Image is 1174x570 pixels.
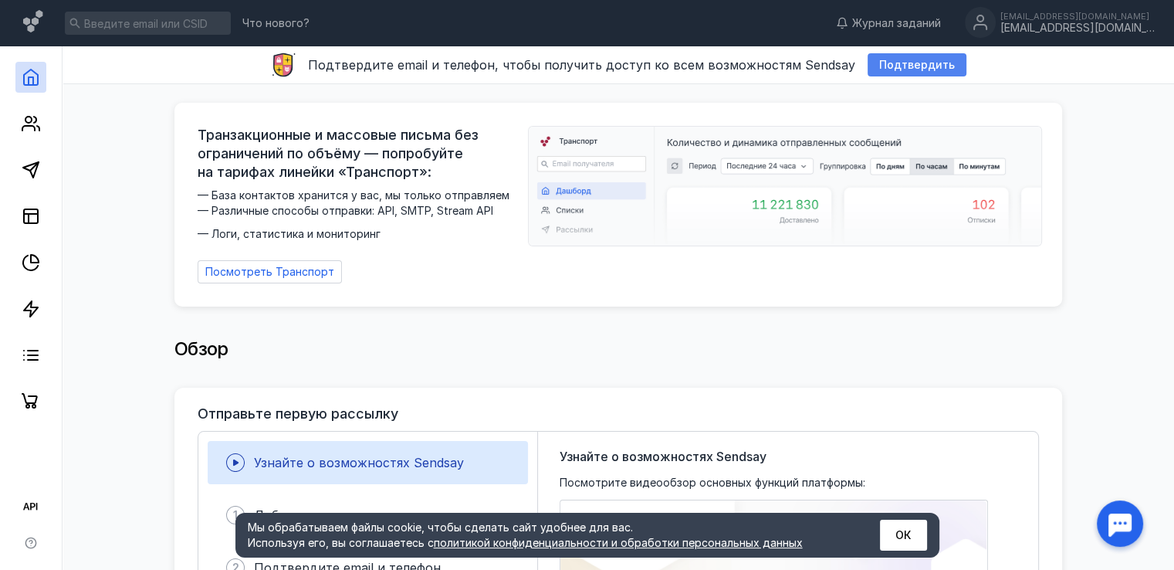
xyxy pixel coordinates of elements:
div: [EMAIL_ADDRESS][DOMAIN_NAME] [1000,12,1155,21]
span: Транзакционные и массовые письма без ограничений по объёму — попробуйте на тарифах линейки «Транс... [198,126,519,182]
span: Подтвердите email и телефон, чтобы получить доступ ко всем возможностям Sendsay [308,57,855,73]
span: Посмотреть Транспорт [205,266,334,279]
a: Журнал заданий [828,15,949,31]
div: Мы обрабатываем файлы cookie, чтобы сделать сайт удобнее для вас. Используя его, вы соглашаетесь c [248,520,842,551]
span: Добавьте адрес отправителя [254,507,438,523]
span: Что нового? [242,18,310,29]
button: ОК [880,520,927,551]
span: 1 [233,507,238,523]
button: Подтвердить [868,53,966,76]
span: Обзор [174,338,228,360]
span: Журнал заданий [852,15,941,31]
h3: Отправьте первую рассылку [198,406,398,422]
input: Введите email или CSID [65,12,231,35]
a: Посмотреть Транспорт [198,260,342,283]
a: Что нового? [235,18,317,29]
span: Подтвердить [879,59,955,72]
a: политикой конфиденциальности и обработки персональных данных [434,536,803,549]
span: Узнайте о возможностях Sendsay [560,447,766,466]
span: Узнайте о возможностях Sendsay [254,455,464,470]
div: [EMAIL_ADDRESS][DOMAIN_NAME] [1000,22,1155,35]
span: — База контактов хранится у вас, мы только отправляем — Различные способы отправки: API, SMTP, St... [198,188,519,242]
span: Посмотрите видеообзор основных функций платформы: [560,475,865,490]
img: dashboard-transport-banner [529,127,1041,246]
